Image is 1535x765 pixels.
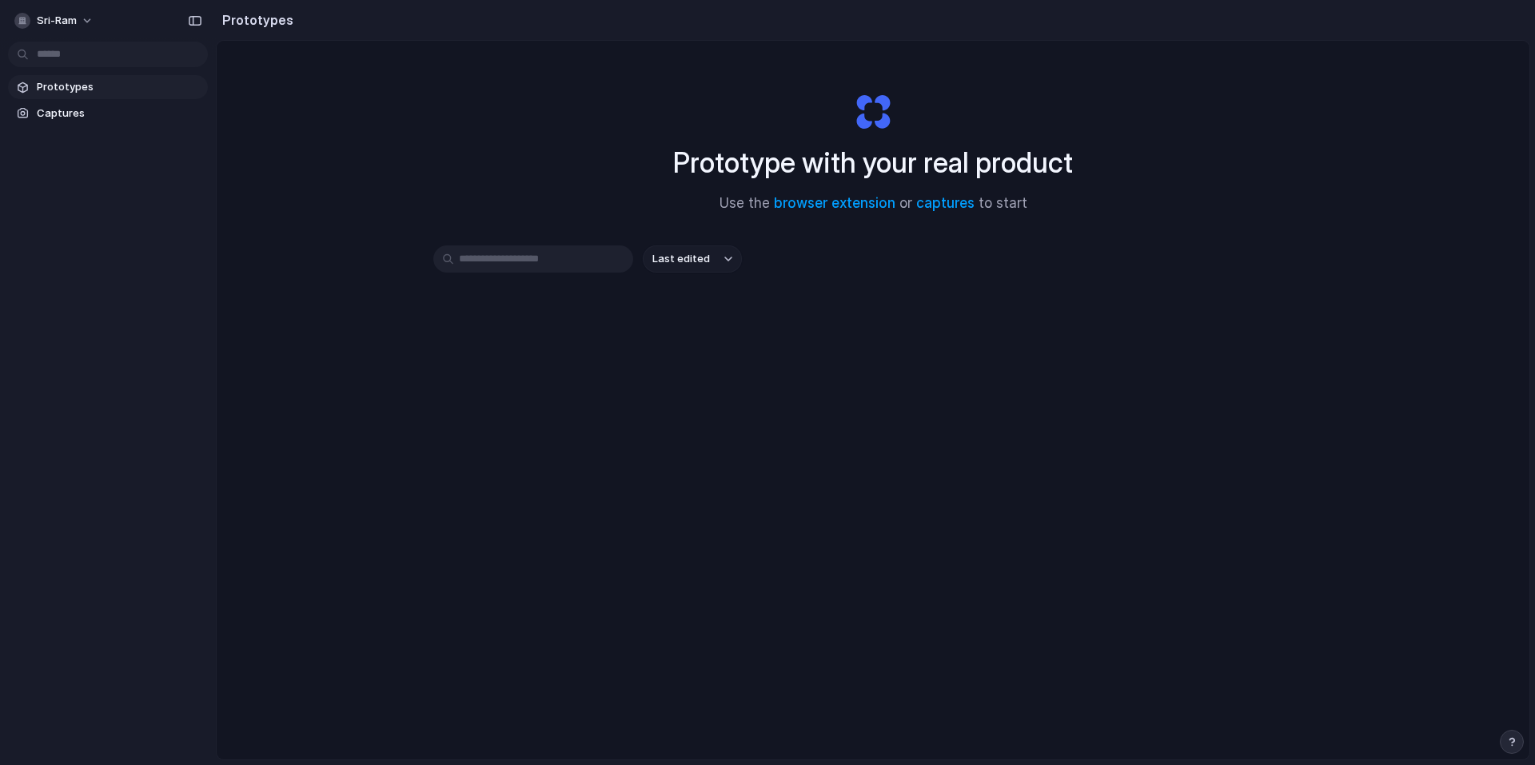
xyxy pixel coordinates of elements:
span: Prototypes [37,79,201,95]
a: browser extension [774,195,895,211]
a: Prototypes [8,75,208,99]
h2: Prototypes [216,10,293,30]
span: Last edited [652,251,710,267]
span: Use the or to start [720,193,1027,214]
button: sri-ram [8,8,102,34]
button: Last edited [643,245,742,273]
span: sri-ram [37,13,77,29]
a: Captures [8,102,208,126]
h1: Prototype with your real product [673,141,1073,184]
span: Captures [37,106,201,122]
a: captures [916,195,975,211]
